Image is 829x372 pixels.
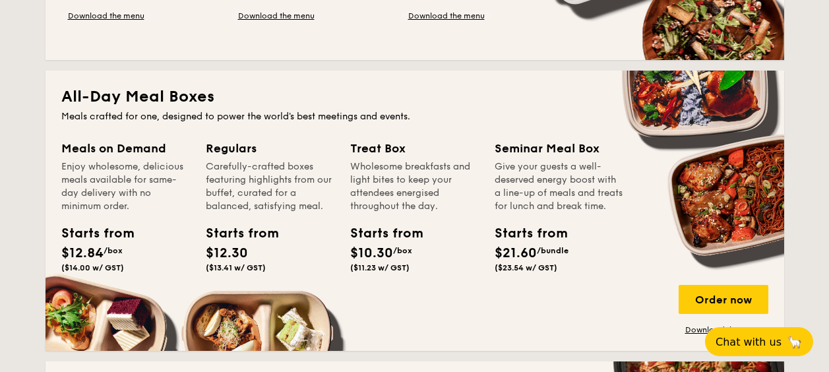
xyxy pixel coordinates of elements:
span: ($23.54 w/ GST) [495,263,557,272]
h2: All-Day Meal Boxes [61,86,768,108]
div: Meals on Demand [61,139,190,158]
a: Download the menu [61,11,151,21]
span: $12.30 [206,245,248,261]
span: /box [393,246,412,255]
span: ($11.23 w/ GST) [350,263,410,272]
div: Treat Box [350,139,479,158]
a: Download the menu [679,325,768,335]
div: Starts from [61,224,121,243]
span: /box [104,246,123,255]
a: Download the menu [231,11,321,21]
div: Regulars [206,139,334,158]
div: Meals crafted for one, designed to power the world's best meetings and events. [61,110,768,123]
div: Starts from [495,224,554,243]
span: $10.30 [350,245,393,261]
span: 🦙 [787,334,803,350]
div: Order now [679,285,768,314]
div: Starts from [350,224,410,243]
div: Starts from [206,224,265,243]
span: $21.60 [495,245,537,261]
div: Enjoy wholesome, delicious meals available for same-day delivery with no minimum order. [61,160,190,213]
div: Carefully-crafted boxes featuring highlights from our buffet, curated for a balanced, satisfying ... [206,160,334,213]
div: Wholesome breakfasts and light bites to keep your attendees energised throughout the day. [350,160,479,213]
span: ($14.00 w/ GST) [61,263,124,272]
a: Download the menu [402,11,491,21]
span: ($13.41 w/ GST) [206,263,266,272]
span: Chat with us [716,336,782,348]
div: Give your guests a well-deserved energy boost with a line-up of meals and treats for lunch and br... [495,160,623,213]
div: Seminar Meal Box [495,139,623,158]
span: $12.84 [61,245,104,261]
button: Chat with us🦙 [705,327,813,356]
span: /bundle [537,246,568,255]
